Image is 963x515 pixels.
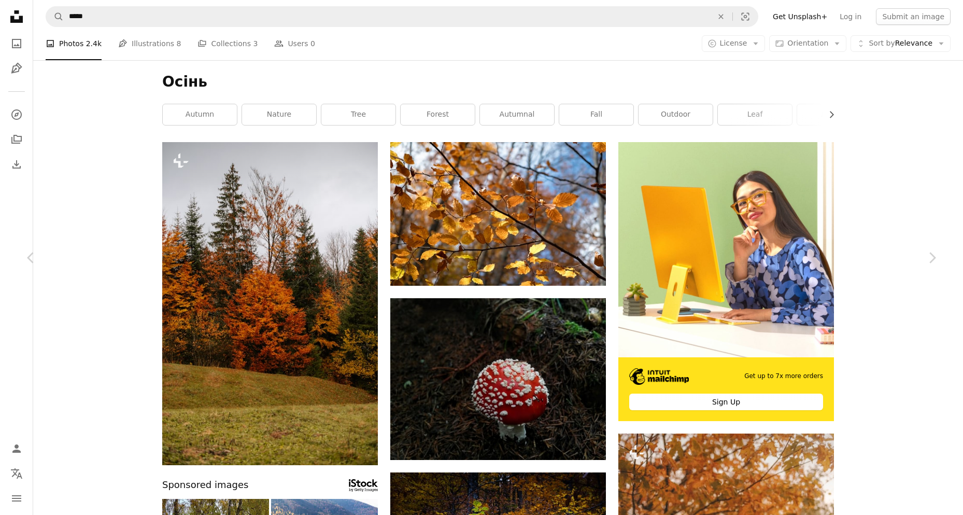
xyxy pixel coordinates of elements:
[901,208,963,308] a: Next
[162,142,378,465] img: a grassy field with trees in the background
[401,104,475,125] a: forest
[163,104,237,125] a: autumn
[710,7,732,26] button: Clear
[869,39,895,47] span: Sort by
[46,6,758,27] form: Find visuals sitewide
[797,104,871,125] a: листья
[769,35,846,52] button: Orientation
[177,38,181,49] span: 8
[6,488,27,509] button: Menu
[629,394,823,410] div: Sign Up
[702,35,766,52] button: License
[787,39,828,47] span: Orientation
[718,104,792,125] a: leaf
[310,38,315,49] span: 0
[629,368,689,385] img: file-1690386555781-336d1949dad1image
[767,8,833,25] a: Get Unsplash+
[833,8,868,25] a: Log in
[559,104,633,125] a: fall
[390,209,606,218] a: a branch with yellow leaves in front of a blue sky
[6,463,27,484] button: Language
[274,27,315,60] a: Users 0
[6,129,27,150] a: Collections
[618,142,834,357] img: file-1722962862010-20b14c5a0a60image
[618,142,834,421] a: Get up to 7x more ordersSign Up
[242,104,316,125] a: nature
[162,299,378,308] a: a grassy field with trees in the background
[321,104,395,125] a: tree
[720,39,747,47] span: License
[6,58,27,79] a: Illustrations
[390,142,606,286] img: a branch with yellow leaves in front of a blue sky
[876,8,951,25] button: Submit an image
[253,38,258,49] span: 3
[6,104,27,125] a: Explore
[162,73,834,91] h1: Осінь
[6,438,27,459] a: Log in / Sign up
[869,38,932,49] span: Relevance
[197,27,258,60] a: Collections 3
[733,7,758,26] button: Visual search
[390,374,606,384] a: red and white mushroom on ground
[162,478,248,493] span: Sponsored images
[6,154,27,175] a: Download History
[851,35,951,52] button: Sort byRelevance
[480,104,554,125] a: autumnal
[744,372,823,381] span: Get up to 7x more orders
[639,104,713,125] a: outdoor
[822,104,834,125] button: scroll list to the right
[46,7,64,26] button: Search Unsplash
[6,33,27,54] a: Photos
[390,298,606,460] img: red and white mushroom on ground
[118,27,181,60] a: Illustrations 8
